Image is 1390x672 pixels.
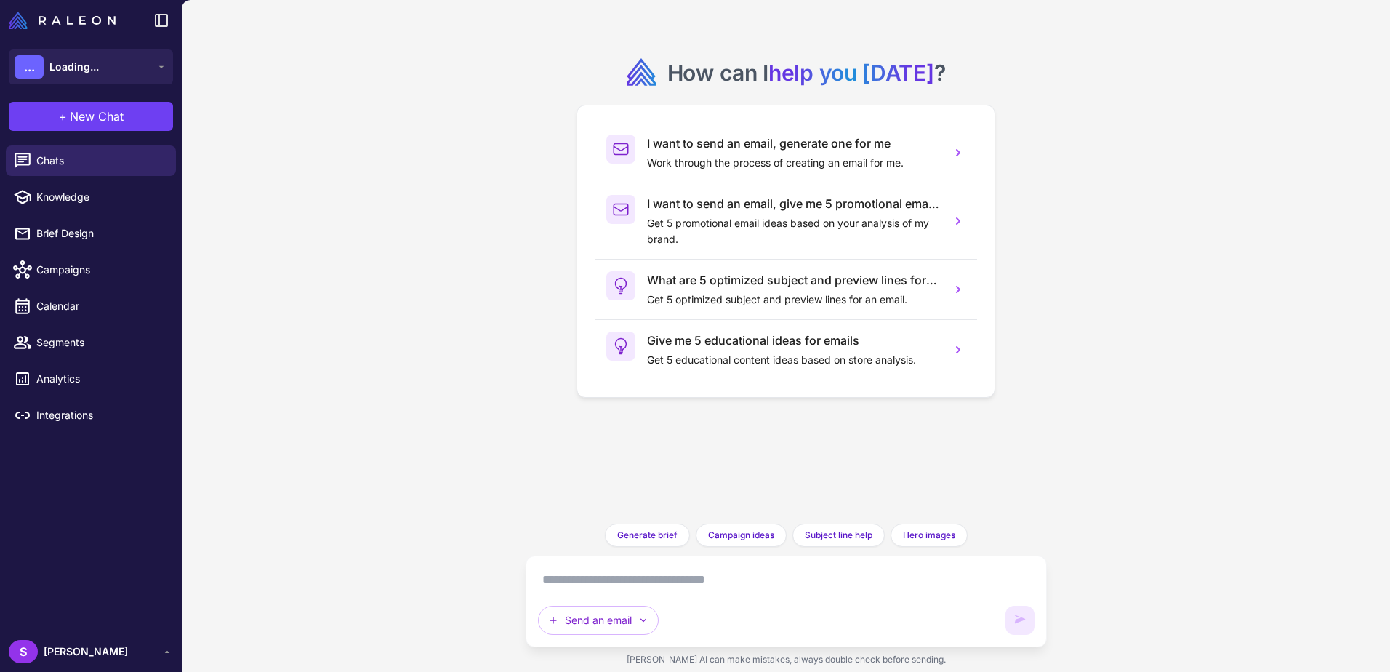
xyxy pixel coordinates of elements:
div: [PERSON_NAME] AI can make mistakes, always double check before sending. [526,647,1047,672]
span: Campaign ideas [708,529,774,542]
button: Send an email [538,606,659,635]
button: ...Loading... [9,49,173,84]
a: Segments [6,327,176,358]
h2: How can I ? [667,58,946,87]
button: Campaign ideas [696,524,787,547]
p: Get 5 educational content ideas based on store analysis. [647,352,939,368]
span: Calendar [36,298,164,314]
span: + [59,108,67,125]
a: Chats [6,145,176,176]
a: Analytics [6,364,176,394]
p: Get 5 optimized subject and preview lines for an email. [647,292,939,308]
span: Subject line help [805,529,872,542]
span: Generate brief [617,529,678,542]
a: Knowledge [6,182,176,212]
button: +New Chat [9,102,173,131]
span: [PERSON_NAME] [44,644,128,660]
span: Hero images [903,529,955,542]
a: Calendar [6,291,176,321]
a: Brief Design [6,218,176,249]
a: Integrations [6,400,176,431]
button: Subject line help [792,524,885,547]
span: Analytics [36,371,164,387]
h3: Give me 5 educational ideas for emails [647,332,939,349]
span: Campaigns [36,262,164,278]
div: S [9,640,38,663]
div: ... [15,55,44,79]
p: Work through the process of creating an email for me. [647,155,939,171]
h3: What are 5 optimized subject and preview lines for an email? [647,271,939,289]
span: Loading... [49,59,99,75]
h3: I want to send an email, generate one for me [647,135,939,152]
span: Integrations [36,407,164,423]
a: Campaigns [6,255,176,285]
span: help you [DATE] [768,60,934,86]
span: Brief Design [36,225,164,241]
button: Generate brief [605,524,690,547]
p: Get 5 promotional email ideas based on your analysis of my brand. [647,215,939,247]
span: Segments [36,335,164,351]
button: Hero images [891,524,968,547]
span: Chats [36,153,164,169]
span: New Chat [70,108,124,125]
img: Raleon Logo [9,12,116,29]
h3: I want to send an email, give me 5 promotional email ideas. [647,195,939,212]
span: Knowledge [36,189,164,205]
